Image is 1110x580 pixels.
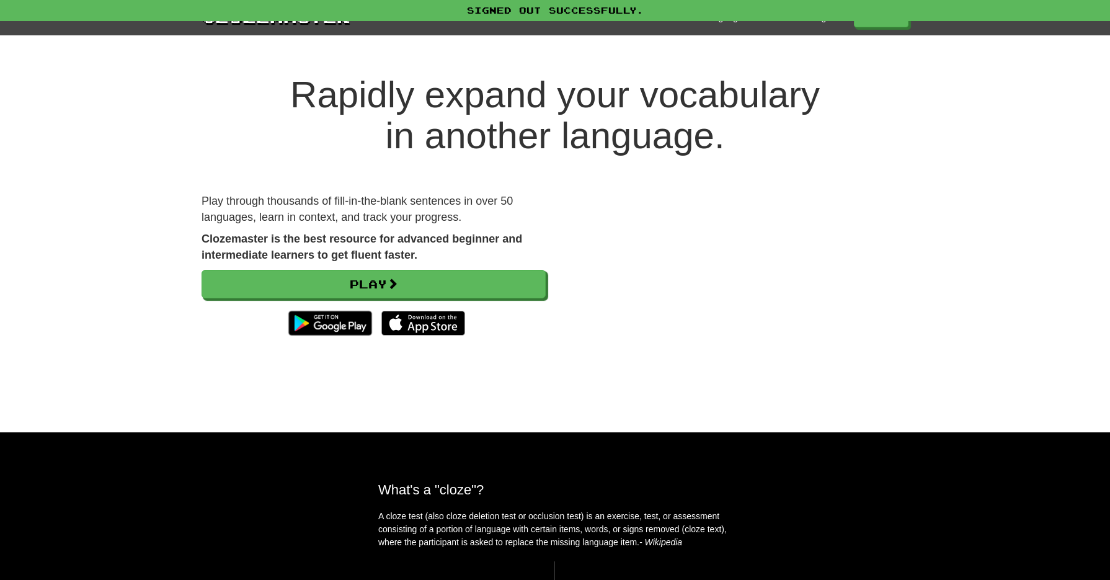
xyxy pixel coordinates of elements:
img: Get it on Google Play [282,305,378,342]
p: A cloze test (also cloze deletion test or occlusion test) is an exercise, test, or assessment con... [378,510,732,549]
p: Play through thousands of fill-in-the-blank sentences in over 50 languages, learn in context, and... [202,194,546,225]
img: Download_on_the_App_Store_Badge_US-UK_135x40-25178aeef6eb6b83b96f5f2d004eda3bffbb37122de64afbaef7... [381,311,465,336]
em: - Wikipedia [639,537,682,547]
a: Play [202,270,546,298]
h2: What's a "cloze"? [378,482,732,497]
strong: Clozemaster is the best resource for advanced beginner and intermediate learners to get fluent fa... [202,233,522,261]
